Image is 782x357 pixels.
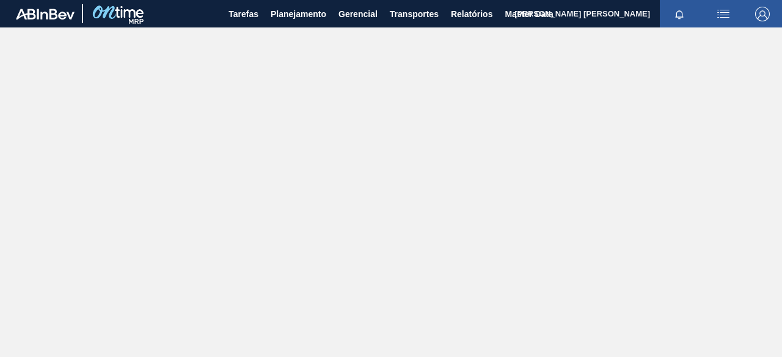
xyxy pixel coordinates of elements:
span: Tarefas [228,7,258,21]
img: TNhmsLtSVTkK8tSr43FrP2fwEKptu5GPRR3wAAAABJRU5ErkJggg== [16,9,75,20]
img: userActions [716,7,731,21]
span: Gerencial [338,7,378,21]
span: Relatórios [451,7,492,21]
button: Notificações [660,5,699,23]
span: Master Data [505,7,553,21]
img: Logout [755,7,770,21]
span: Transportes [390,7,439,21]
span: Planejamento [271,7,326,21]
